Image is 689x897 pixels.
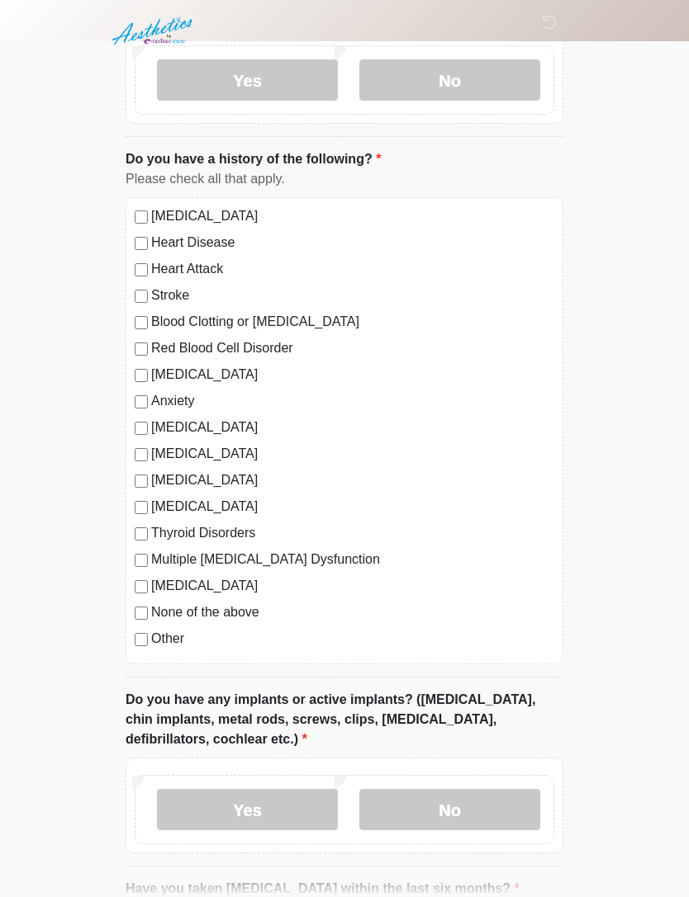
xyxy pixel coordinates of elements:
input: Red Blood Cell Disorder [135,342,148,356]
input: [MEDICAL_DATA] [135,448,148,461]
label: Do you have any implants or active implants? ([MEDICAL_DATA], chin implants, metal rods, screws, ... [126,690,563,749]
label: [MEDICAL_DATA] [151,497,554,517]
div: Please check all that apply. [126,169,563,189]
label: No [359,789,540,830]
label: Heart Disease [151,233,554,253]
label: [MEDICAL_DATA] [151,470,554,490]
input: Multiple [MEDICAL_DATA] Dysfunction [135,554,148,567]
input: [MEDICAL_DATA] [135,580,148,593]
img: Aesthetics by Emediate Cure Logo [109,12,199,50]
input: [MEDICAL_DATA] [135,422,148,435]
input: Heart Attack [135,263,148,276]
label: Thyroid Disorders [151,523,554,543]
label: Heart Attack [151,259,554,279]
input: None of the above [135,607,148,620]
label: Yes [157,59,338,101]
label: Red Blood Cell Disorder [151,338,554,358]
input: [MEDICAL_DATA] [135,501,148,514]
label: [MEDICAL_DATA] [151,365,554,385]
label: None of the above [151,602,554,622]
label: No [359,59,540,101]
label: [MEDICAL_DATA] [151,206,554,226]
label: Do you have a history of the following? [126,149,381,169]
label: [MEDICAL_DATA] [151,576,554,596]
input: [MEDICAL_DATA] [135,210,148,224]
label: Multiple [MEDICAL_DATA] Dysfunction [151,550,554,569]
label: Stroke [151,286,554,305]
input: Blood Clotting or [MEDICAL_DATA] [135,316,148,329]
input: Stroke [135,290,148,303]
label: Yes [157,789,338,830]
input: [MEDICAL_DATA] [135,369,148,382]
label: Other [151,629,554,649]
input: Heart Disease [135,237,148,250]
label: Blood Clotting or [MEDICAL_DATA] [151,312,554,332]
input: Anxiety [135,395,148,408]
label: [MEDICAL_DATA] [151,418,554,437]
input: [MEDICAL_DATA] [135,474,148,488]
label: [MEDICAL_DATA] [151,444,554,464]
label: Anxiety [151,391,554,411]
input: Other [135,633,148,646]
input: Thyroid Disorders [135,527,148,541]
